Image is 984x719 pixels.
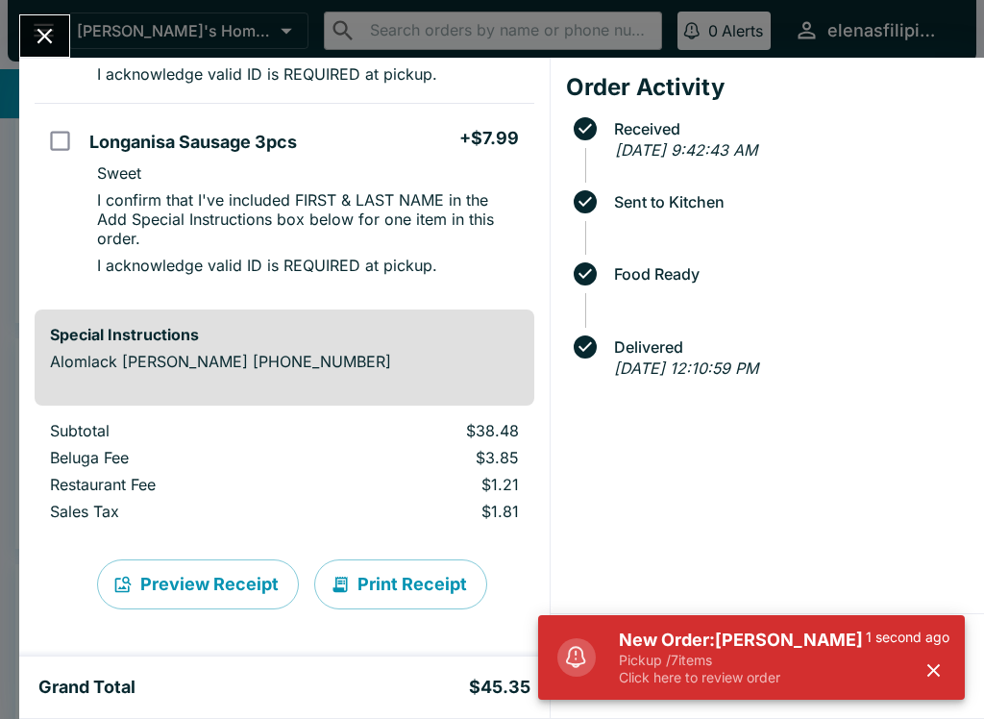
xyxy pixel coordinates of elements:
[50,325,519,344] h6: Special Instructions
[97,559,299,609] button: Preview Receipt
[615,140,757,160] em: [DATE] 9:42:43 AM
[97,64,437,84] p: I acknowledge valid ID is REQUIRED at pickup.
[604,120,969,137] span: Received
[20,15,69,57] button: Close
[619,669,866,686] p: Click here to review order
[604,338,969,356] span: Delivered
[330,502,518,521] p: $1.81
[566,73,969,102] h4: Order Activity
[38,676,135,699] h5: Grand Total
[604,193,969,211] span: Sent to Kitchen
[866,629,949,646] p: 1 second ago
[459,127,519,150] h5: + $7.99
[314,559,487,609] button: Print Receipt
[35,421,534,529] table: orders table
[619,652,866,669] p: Pickup / 7 items
[50,352,519,371] p: Alomlack [PERSON_NAME] [PHONE_NUMBER]
[97,163,141,183] p: Sweet
[619,629,866,652] h5: New Order: [PERSON_NAME]
[469,676,530,699] h5: $45.35
[97,256,437,275] p: I acknowledge valid ID is REQUIRED at pickup.
[97,190,518,248] p: I confirm that I've included FIRST & LAST NAME in the Add Special Instructions box below for one ...
[604,265,969,283] span: Food Ready
[330,448,518,467] p: $3.85
[50,448,299,467] p: Beluga Fee
[89,131,297,154] h5: Longanisa Sausage 3pcs
[50,502,299,521] p: Sales Tax
[50,475,299,494] p: Restaurant Fee
[330,421,518,440] p: $38.48
[614,359,758,378] em: [DATE] 12:10:59 PM
[50,421,299,440] p: Subtotal
[330,475,518,494] p: $1.21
